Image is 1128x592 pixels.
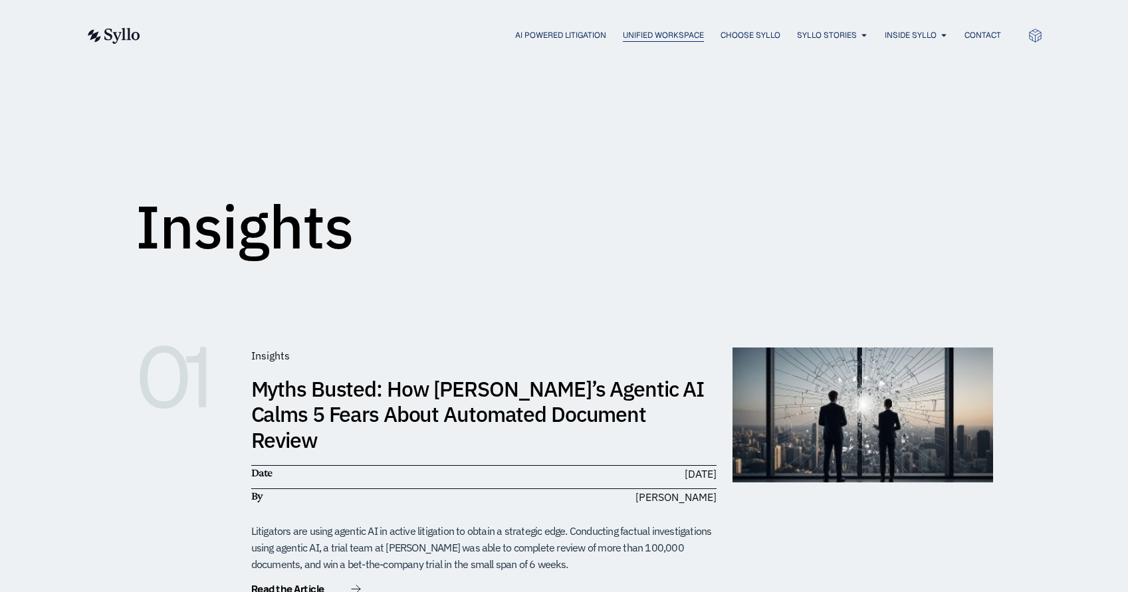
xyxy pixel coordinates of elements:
a: Contact [964,29,1001,41]
a: Myths Busted: How [PERSON_NAME]’s Agentic AI Calms 5 Fears About Automated Document Review [251,375,705,454]
a: Syllo Stories [797,29,857,41]
h6: By [251,489,477,504]
div: Litigators are using agentic AI in active litigation to obtain a strategic edge. Conducting factu... [251,523,717,572]
a: Unified Workspace [623,29,704,41]
h1: Insights [136,197,354,256]
img: muthsBusted [733,347,993,482]
span: Insights [251,349,290,362]
span: [PERSON_NAME] [635,489,717,505]
h6: Date [251,466,477,480]
div: Menu Toggle [167,29,1001,42]
a: AI Powered Litigation [515,29,606,41]
time: [DATE] [685,467,717,480]
a: Inside Syllo [885,29,937,41]
h6: 01 [136,347,235,407]
img: syllo [86,28,140,44]
nav: Menu [167,29,1001,42]
a: Choose Syllo [721,29,780,41]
